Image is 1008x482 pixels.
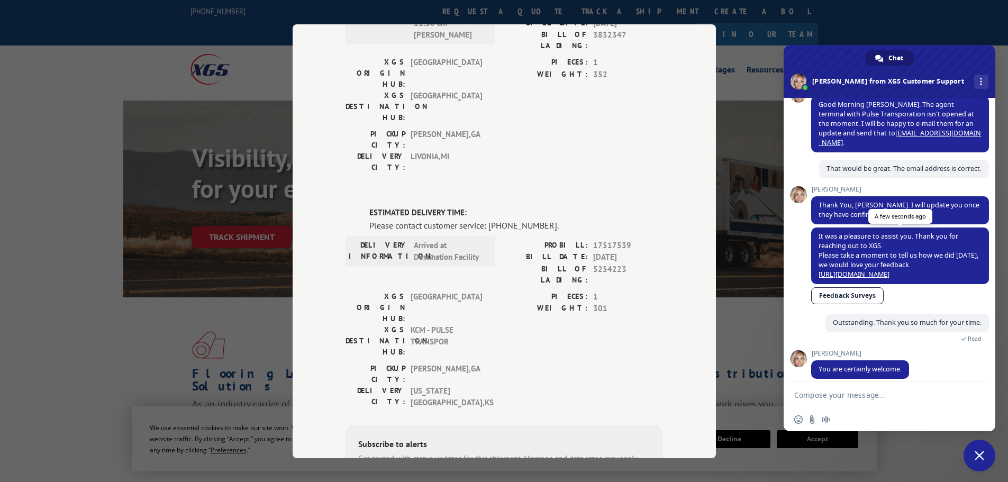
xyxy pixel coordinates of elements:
[819,232,978,279] span: It was a pleasure to assist you. Thank you for reaching out to XGS. Please take a moment to tell ...
[504,29,588,51] label: BILL OF LADING:
[866,50,914,66] div: Chat
[968,335,982,342] span: Read
[346,151,405,173] label: DELIVERY CITY:
[504,263,588,285] label: BILL OF LADING:
[504,303,588,315] label: WEIGHT:
[504,251,588,263] label: BILL DATE:
[411,385,482,408] span: [US_STATE][GEOGRAPHIC_DATA] , KS
[411,290,482,324] span: [GEOGRAPHIC_DATA]
[819,201,979,219] span: Thank You, [PERSON_NAME]. I will update you once they have confirmed.
[414,5,485,41] span: [DATE] 11:30 am [PERSON_NAME]
[593,57,663,69] span: 1
[358,452,650,476] div: Get texted with status updates for this shipment. Message and data rates may apply. Message frequ...
[819,129,981,147] a: [EMAIL_ADDRESS][DOMAIN_NAME]
[346,385,405,408] label: DELIVERY CITY:
[411,57,482,90] span: [GEOGRAPHIC_DATA]
[833,318,982,327] span: Outstanding. Thank you so much for your time.
[974,75,988,89] div: More channels
[593,29,663,51] span: 3832347
[504,239,588,251] label: PROBILL:
[593,263,663,285] span: 5254223
[358,437,650,452] div: Subscribe to alerts
[346,90,405,123] label: XGS DESTINATION HUB:
[811,350,909,357] span: [PERSON_NAME]
[411,151,482,173] span: LIVONIA , MI
[411,129,482,151] span: [PERSON_NAME] , GA
[794,415,803,424] span: Insert an emoji
[822,415,830,424] span: Audio message
[819,365,902,374] span: You are certainly welcome.
[593,68,663,80] span: 352
[593,290,663,303] span: 1
[346,129,405,151] label: PICKUP CITY:
[346,324,405,357] label: XGS DESTINATION HUB:
[593,239,663,251] span: 17517539
[827,164,982,173] span: That would be great. The email address is correct.
[593,303,663,315] span: 301
[504,290,588,303] label: PIECES:
[819,270,889,279] a: [URL][DOMAIN_NAME]
[346,290,405,324] label: XGS ORIGIN HUB:
[811,287,884,304] a: Feedback Surveys
[369,207,663,219] label: ESTIMATED DELIVERY TIME:
[964,440,995,471] div: Close chat
[349,5,408,41] label: DELIVERY INFORMATION:
[411,324,482,357] span: KCM - PULSE TRANSPOR
[593,251,663,263] span: [DATE]
[346,362,405,385] label: PICKUP CITY:
[819,100,981,147] span: Good Morning [PERSON_NAME]. The agent terminal with Pulse Transporation isn't opened at the momen...
[346,57,405,90] label: XGS ORIGIN HUB:
[349,239,408,263] label: DELIVERY INFORMATION:
[411,90,482,123] span: [GEOGRAPHIC_DATA]
[794,390,961,400] textarea: Compose your message...
[888,50,903,66] span: Chat
[811,186,989,193] span: [PERSON_NAME]
[808,415,816,424] span: Send a file
[414,239,485,263] span: Arrived at Destination Facility
[411,362,482,385] span: [PERSON_NAME] , GA
[504,57,588,69] label: PIECES:
[504,68,588,80] label: WEIGHT:
[369,219,663,231] div: Please contact customer service: [PHONE_NUMBER].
